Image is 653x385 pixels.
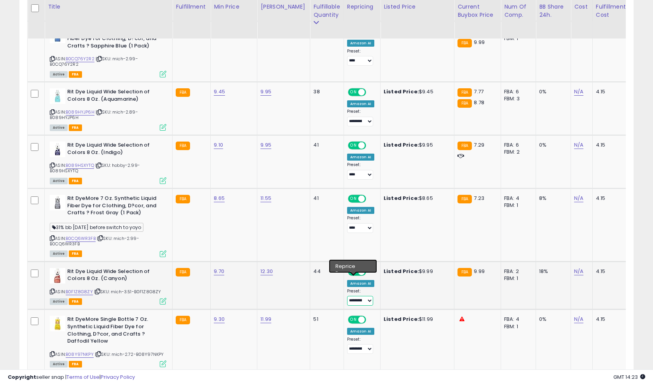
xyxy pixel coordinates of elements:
[474,268,485,275] span: 9.99
[8,373,36,381] strong: Copyright
[384,141,419,149] b: Listed Price:
[66,56,94,62] a: B0CQ76Y2R2
[69,178,82,184] span: FBA
[260,268,273,275] a: 12.30
[50,178,68,184] span: All listings currently available for purchase on Amazon
[66,162,94,169] a: B089HSXYTQ
[66,109,94,115] a: B089HYJP6H
[69,124,82,131] span: FBA
[347,207,374,214] div: Amazon AI
[539,316,565,323] div: 0%
[69,298,82,305] span: FBA
[474,38,485,46] span: 9.99
[50,28,166,77] div: ASIN:
[504,195,530,202] div: FBA: 4
[457,195,472,203] small: FBA
[365,196,377,202] span: OFF
[384,142,448,149] div: $9.95
[574,268,583,275] a: N/A
[504,275,530,282] div: FBM: 1
[214,194,225,202] a: 8.65
[214,88,225,96] a: 9.45
[66,351,94,358] a: B08Y97NKPY
[50,88,166,130] div: ASIN:
[66,289,93,295] a: B0F1Z8G8ZY
[349,317,358,323] span: ON
[539,3,567,19] div: BB Share 24h.
[313,3,340,19] div: Fulfillable Quantity
[539,142,565,149] div: 0%
[384,268,419,275] b: Listed Price:
[347,280,374,287] div: Amazon AI
[596,3,626,19] div: Fulfillment Cost
[67,28,162,51] b: Rit DyeMore 7 Oz. Synthetic Liquid Fiber Dye for Clothing, D?cor, and Crafts ? Sapphire Blue (1 P...
[574,194,583,202] a: N/A
[50,88,65,104] img: 31tz90Sq80L._SL40_.jpg
[347,215,374,233] div: Preset:
[349,268,358,275] span: ON
[176,3,207,11] div: Fulfillment
[574,88,583,96] a: N/A
[504,316,530,323] div: FBA: 4
[596,195,623,202] div: 4.15
[50,195,166,256] div: ASIN:
[67,268,162,284] b: Rit Dye Liquid Wide Selection of Colors 8 Oz. (Canyon)
[260,88,271,96] a: 9.95
[313,268,337,275] div: 44
[504,268,530,275] div: FBA: 2
[613,373,645,381] span: 2025-08-11 14:23 GMT
[384,316,448,323] div: $11.99
[214,3,254,11] div: Min Price
[260,141,271,149] a: 9.95
[50,268,65,283] img: 31LnTzI7Y5L._SL40_.jpg
[457,142,472,150] small: FBA
[384,3,451,11] div: Listed Price
[504,323,530,330] div: FBM: 1
[50,268,166,304] div: ASIN:
[8,374,135,381] div: seller snap | |
[347,100,374,107] div: Amazon AI
[504,149,530,156] div: FBM: 2
[50,223,143,232] span: 31% bb [DATE] before switch to yoyo
[347,3,377,11] div: Repricing
[349,196,358,202] span: ON
[50,71,68,78] span: All listings currently available for purchase on Amazon
[347,337,374,354] div: Preset:
[347,162,374,180] div: Preset:
[50,142,166,183] div: ASIN:
[574,315,583,323] a: N/A
[596,88,623,95] div: 4.15
[539,88,565,95] div: 0%
[50,195,65,210] img: 41D1xMVPdBL._SL40_.jpg
[69,361,82,367] span: FBA
[474,88,484,95] span: 7.77
[50,250,68,257] span: All listings currently available for purchase on Amazon
[365,142,377,149] span: OFF
[347,289,374,306] div: Preset:
[384,194,419,202] b: Listed Price:
[48,3,169,11] div: Title
[347,49,374,66] div: Preset:
[176,195,190,203] small: FBA
[313,142,337,149] div: 41
[457,39,472,47] small: FBA
[384,88,419,95] b: Listed Price:
[574,141,583,149] a: N/A
[50,162,140,174] span: | SKU: hobby-2.99-B089HSXYTQ
[69,71,82,78] span: FBA
[67,316,162,346] b: Rit DyeMore Single Bottle 7 Oz. Synthetic Liquid Fiber Dye for Clothing, D?cor, and Crafts ? Daff...
[457,99,472,108] small: FBA
[67,88,162,105] b: Rit Dye Liquid Wide Selection of Colors 8 Oz. (Aquamarine)
[504,3,533,19] div: Num of Comp.
[539,268,565,275] div: 18%
[365,268,377,275] span: OFF
[347,328,374,335] div: Amazon AI
[50,361,68,367] span: All listings currently available for purchase on Amazon
[214,268,224,275] a: 9.70
[94,289,161,295] span: | SKU: mich-3.51-B0F1Z8G8ZY
[313,316,337,323] div: 51
[596,268,623,275] div: 4.15
[384,268,448,275] div: $9.99
[101,373,135,381] a: Privacy Policy
[365,317,377,323] span: OFF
